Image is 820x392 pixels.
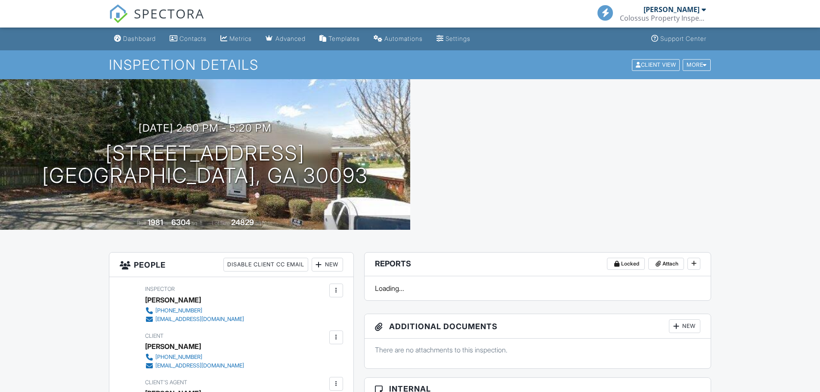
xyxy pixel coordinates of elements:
[644,5,699,14] div: [PERSON_NAME]
[223,258,308,272] div: Disable Client CC Email
[229,35,252,42] div: Metrics
[212,220,230,226] span: Lot Size
[217,31,255,47] a: Metrics
[171,218,190,227] div: 6304
[145,286,175,292] span: Inspector
[145,306,244,315] a: [PHONE_NUMBER]
[375,345,701,355] p: There are no attachments to this inspection.
[145,340,201,353] div: [PERSON_NAME]
[123,35,156,42] div: Dashboard
[192,220,204,226] span: sq. ft.
[370,31,426,47] a: Automations (Basic)
[155,362,244,369] div: [EMAIL_ADDRESS][DOMAIN_NAME]
[145,315,244,324] a: [EMAIL_ADDRESS][DOMAIN_NAME]
[155,316,244,323] div: [EMAIL_ADDRESS][DOMAIN_NAME]
[42,142,368,188] h1: [STREET_ADDRESS] [GEOGRAPHIC_DATA], GA 30093
[660,35,706,42] div: Support Center
[145,333,164,339] span: Client
[316,31,363,47] a: Templates
[631,61,682,68] a: Client View
[433,31,474,47] a: Settings
[446,35,470,42] div: Settings
[328,35,360,42] div: Templates
[145,361,244,370] a: [EMAIL_ADDRESS][DOMAIN_NAME]
[148,218,163,227] div: 1981
[137,220,146,226] span: Built
[139,122,272,134] h3: [DATE] 2:50 pm - 5:20 pm
[155,307,202,314] div: [PHONE_NUMBER]
[111,31,159,47] a: Dashboard
[134,4,204,22] span: SPECTORA
[109,57,712,72] h1: Inspection Details
[179,35,207,42] div: Contacts
[109,12,204,30] a: SPECTORA
[262,31,309,47] a: Advanced
[231,218,254,227] div: 24829
[109,253,353,277] h3: People
[312,258,343,272] div: New
[275,35,306,42] div: Advanced
[155,354,202,361] div: [PHONE_NUMBER]
[145,379,187,386] span: Client's Agent
[669,319,700,333] div: New
[109,4,128,23] img: The Best Home Inspection Software - Spectora
[620,14,706,22] div: Colossus Property Inspections, LLC
[166,31,210,47] a: Contacts
[365,314,711,339] h3: Additional Documents
[632,59,680,71] div: Client View
[145,293,201,306] div: [PERSON_NAME]
[683,59,711,71] div: More
[648,31,710,47] a: Support Center
[255,220,266,226] span: sq.ft.
[145,353,244,361] a: [PHONE_NUMBER]
[384,35,423,42] div: Automations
